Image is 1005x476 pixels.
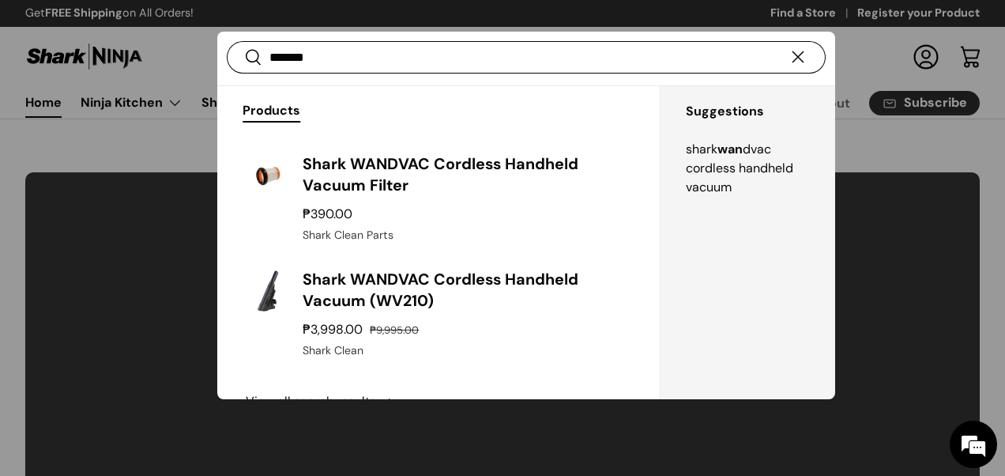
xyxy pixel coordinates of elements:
[661,134,835,203] a: sharkwandvac cordless handheld vacuum
[303,269,631,312] h3: Shark WANDVAC Cordless Handheld Vacuum (WV210)
[217,141,660,256] a: Shark WANDVAC Cordless Handheld Vacuum Filter ₱390.00 Shark Clean Parts
[303,342,631,359] div: Shark Clean
[370,323,419,337] s: ₱9,995.00
[217,372,660,438] button: View all search results
[303,321,367,338] strong: ₱3,998.00
[243,93,300,128] button: Products
[217,256,660,372] a: Shark WANDVAC Cordless Handheld Vacuum (WV210) ₱3,998.00 ₱9,995.00 Shark Clean
[686,141,793,195] span: dvac cordless handheld vacuum
[686,96,835,127] h3: Suggestions
[303,153,631,197] h3: Shark WANDVAC Cordless Handheld Vacuum Filter
[303,227,631,244] div: Shark Clean Parts
[303,206,356,222] strong: ₱390.00
[717,141,743,157] mark: wan
[686,141,717,157] span: shark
